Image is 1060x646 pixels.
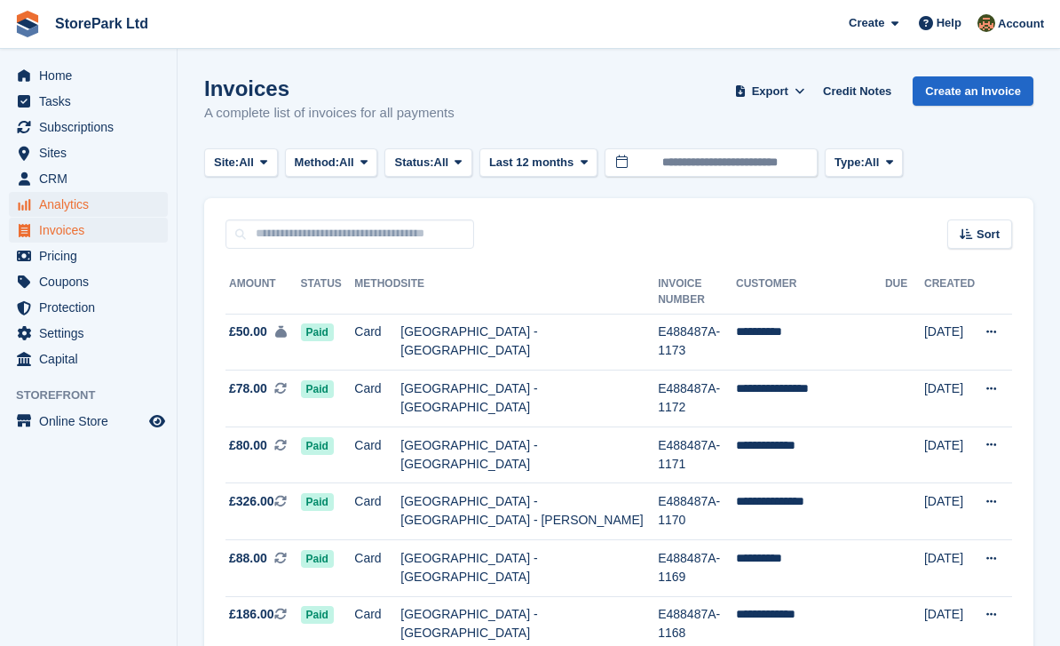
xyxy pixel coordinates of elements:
a: menu [9,115,168,140]
span: £88.00 [229,549,267,568]
span: Subscriptions [39,115,146,140]
span: £326.00 [229,492,274,511]
span: Paid [301,550,334,568]
th: Invoice Number [658,270,736,315]
h1: Invoices [204,76,455,100]
a: menu [9,192,168,217]
span: Pricing [39,243,146,268]
span: £186.00 [229,605,274,624]
span: Help [937,14,961,32]
a: menu [9,140,168,165]
span: Account [998,15,1044,33]
td: [DATE] [924,483,975,540]
a: menu [9,166,168,191]
span: £50.00 [229,323,267,341]
a: Create an Invoice [913,76,1033,106]
td: [DATE] [924,427,975,483]
span: Sites [39,140,146,165]
a: menu [9,63,168,88]
span: Status: [394,154,433,171]
a: menu [9,89,168,114]
td: Card [354,314,400,371]
td: Card [354,483,400,540]
td: [GEOGRAPHIC_DATA] - [GEOGRAPHIC_DATA] [400,427,658,483]
span: Storefront [16,387,177,404]
th: Created [924,270,975,315]
button: Export [731,76,809,106]
span: Paid [301,437,334,455]
span: Paid [301,606,334,624]
button: Site: All [204,148,278,178]
th: Site [400,270,658,315]
span: Last 12 months [489,154,574,171]
span: Online Store [39,409,146,434]
td: E488487A-1173 [658,314,736,371]
span: Paid [301,323,334,341]
span: All [239,154,254,171]
span: All [434,154,449,171]
span: Tasks [39,89,146,114]
span: Paid [301,493,334,511]
a: menu [9,218,168,243]
span: £78.00 [229,379,267,398]
button: Status: All [384,148,471,178]
td: [GEOGRAPHIC_DATA] - [GEOGRAPHIC_DATA] [400,314,658,371]
a: menu [9,243,168,268]
td: [GEOGRAPHIC_DATA] - [GEOGRAPHIC_DATA] - [PERSON_NAME] [400,483,658,540]
span: Protection [39,295,146,320]
span: Site: [214,154,239,171]
th: Status [301,270,355,315]
span: Capital [39,347,146,371]
p: A complete list of invoices for all payments [204,103,455,124]
span: Paid [301,380,334,398]
th: Customer [736,270,885,315]
a: menu [9,295,168,320]
span: Home [39,63,146,88]
a: menu [9,409,168,434]
td: E488487A-1171 [658,427,736,483]
span: All [865,154,880,171]
a: StorePark Ltd [48,9,155,38]
span: Type: [835,154,865,171]
td: E488487A-1170 [658,483,736,540]
th: Due [885,270,924,315]
span: Export [752,83,788,100]
span: Sort [977,226,1000,243]
img: stora-icon-8386f47178a22dfd0bd8f6a31ec36ba5ce8667c1dd55bd0f319d3a0aa187defe.svg [14,11,41,37]
span: Invoices [39,218,146,243]
img: Mark Butters [977,14,995,32]
td: [GEOGRAPHIC_DATA] - [GEOGRAPHIC_DATA] [400,371,658,427]
td: [DATE] [924,371,975,427]
a: Preview store [146,411,168,432]
td: E488487A-1172 [658,371,736,427]
th: Method [354,270,400,315]
th: Amount [225,270,301,315]
td: Card [354,371,400,427]
span: CRM [39,166,146,191]
td: Card [354,427,400,483]
button: Type: All [825,148,903,178]
span: Coupons [39,269,146,294]
a: menu [9,269,168,294]
td: [DATE] [924,540,975,597]
span: Settings [39,321,146,346]
span: All [339,154,354,171]
span: Analytics [39,192,146,217]
span: Create [849,14,884,32]
a: menu [9,347,168,371]
a: menu [9,321,168,346]
button: Last 12 months [479,148,597,178]
td: E488487A-1169 [658,540,736,597]
a: Credit Notes [816,76,898,106]
button: Method: All [285,148,378,178]
td: [DATE] [924,314,975,371]
td: Card [354,540,400,597]
span: Method: [295,154,340,171]
span: £80.00 [229,436,267,455]
td: [GEOGRAPHIC_DATA] - [GEOGRAPHIC_DATA] [400,540,658,597]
